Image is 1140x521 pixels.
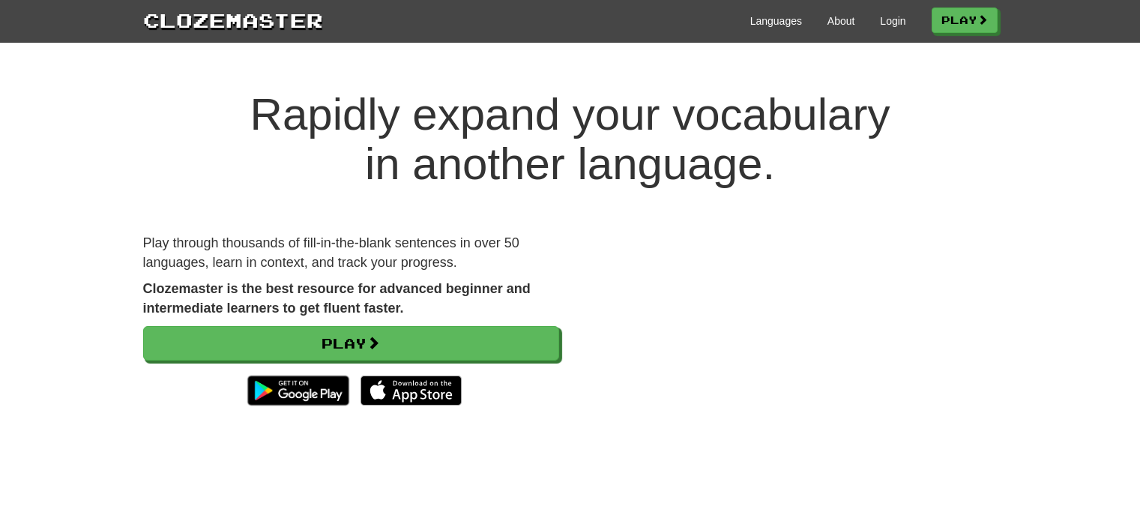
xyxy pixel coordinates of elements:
[750,13,802,28] a: Languages
[143,281,531,316] strong: Clozemaster is the best resource for advanced beginner and intermediate learners to get fluent fa...
[143,6,323,34] a: Clozemaster
[361,376,462,406] img: Download_on_the_App_Store_Badge_US-UK_135x40-25178aeef6eb6b83b96f5f2d004eda3bffbb37122de64afbaef7...
[240,368,356,413] img: Get it on Google Play
[143,326,559,361] a: Play
[932,7,998,33] a: Play
[880,13,905,28] a: Login
[827,13,855,28] a: About
[143,234,559,272] p: Play through thousands of fill-in-the-blank sentences in over 50 languages, learn in context, and...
